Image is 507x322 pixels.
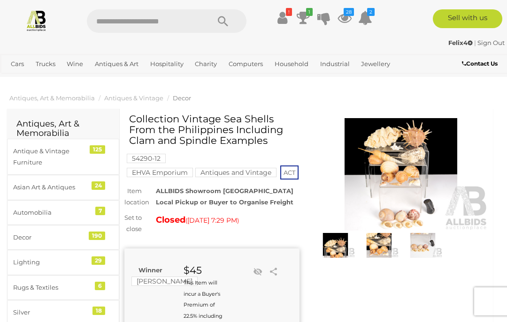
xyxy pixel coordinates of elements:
[95,282,105,290] div: 6
[271,56,312,72] a: Household
[156,198,293,206] strong: Local Pickup or Buyer to Organise Freight
[92,256,105,265] div: 29
[117,212,149,234] div: Set to close
[185,217,239,224] span: ( )
[92,307,105,315] div: 18
[13,182,91,193] div: Asian Art & Antiques
[358,9,372,26] a: 2
[13,146,91,168] div: Antique & Vintage Furniture
[184,264,202,276] strong: $45
[225,56,267,72] a: Computers
[462,60,498,67] b: Contact Us
[338,9,352,26] a: 28
[7,200,119,225] a: Automobilia 7
[127,168,193,177] mark: EHVA Emporium
[367,8,375,16] i: 2
[95,207,105,215] div: 7
[16,120,110,138] h2: Antiques, Art & Memorabilia
[156,215,185,225] strong: Closed
[13,207,91,218] div: Automobilia
[314,118,489,231] img: Collection Vintage Sea Shells From the Philippines Including Clam and Spindle Examples
[13,257,91,268] div: Lighting
[344,8,354,16] i: 28
[127,155,166,162] a: 54290-12
[127,154,166,163] mark: 54290-12
[13,282,91,293] div: Rugs & Textiles
[357,56,394,72] a: Jewellery
[251,265,265,279] li: Unwatch this item
[104,94,163,102] a: Antiques & Vintage
[173,94,191,102] a: Decor
[195,168,277,177] mark: Antiques and Vintage
[7,56,28,72] a: Cars
[67,72,141,87] a: [GEOGRAPHIC_DATA]
[448,39,474,46] a: Felix4
[129,113,297,146] h1: Collection Vintage Sea Shells From the Philippines Including Clam and Spindle Examples
[448,39,473,46] strong: Felix4
[7,72,32,87] a: Office
[7,175,119,200] a: Asian Art & Antiques 24
[9,94,95,102] a: Antiques, Art & Memorabilia
[127,169,193,176] a: EHVA Emporium
[117,186,149,208] div: Item location
[146,56,187,72] a: Hospitality
[89,232,105,240] div: 190
[13,307,91,318] div: Silver
[286,8,292,16] i: !
[7,275,119,300] a: Rugs & Textiles 6
[276,9,290,26] a: !
[306,8,313,16] i: 1
[360,233,399,258] img: Collection Vintage Sea Shells From the Philippines Including Clam and Spindle Examples
[156,187,293,195] strong: ALLBIDS Showroom [GEOGRAPHIC_DATA]
[7,250,119,275] a: Lighting 29
[25,9,47,31] img: Allbids.com.au
[191,56,221,72] a: Charity
[187,216,237,225] span: [DATE] 7:29 PM
[195,169,277,176] a: Antiques and Vintage
[13,232,91,243] div: Decor
[316,233,355,258] img: Collection Vintage Sea Shells From the Philippines Including Clam and Spindle Examples
[37,72,63,87] a: Sports
[474,39,476,46] span: |
[90,145,105,154] div: 125
[280,165,299,180] span: ACT
[32,56,59,72] a: Trucks
[296,9,310,26] a: 1
[92,181,105,190] div: 24
[91,56,142,72] a: Antiques & Art
[7,225,119,250] a: Decor 190
[200,9,246,33] button: Search
[403,233,442,258] img: Collection Vintage Sea Shells From the Philippines Including Clam and Spindle Examples
[433,9,503,28] a: Sell with us
[462,59,500,69] a: Contact Us
[138,266,162,274] b: Winner
[7,139,119,175] a: Antique & Vintage Furniture 125
[477,39,505,46] a: Sign Out
[131,277,198,286] mark: [PERSON_NAME]
[316,56,353,72] a: Industrial
[63,56,87,72] a: Wine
